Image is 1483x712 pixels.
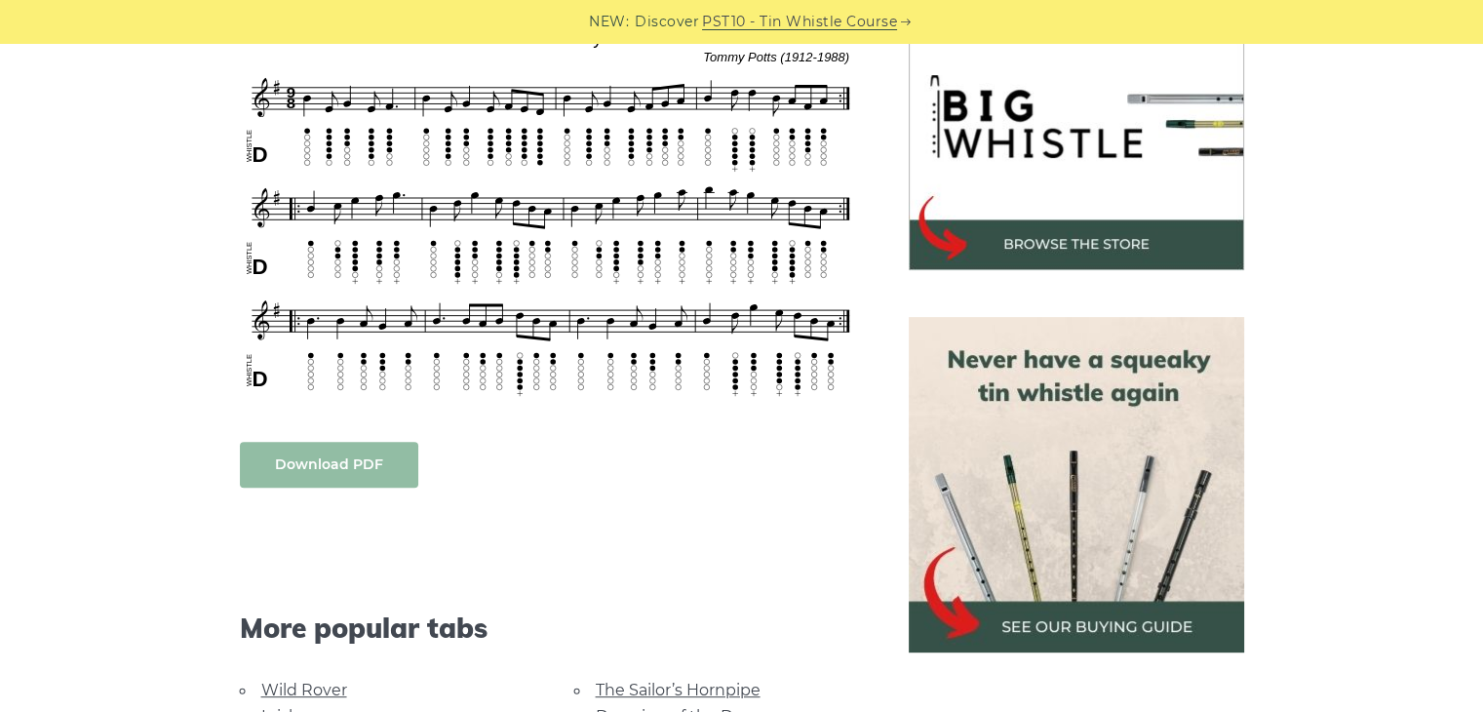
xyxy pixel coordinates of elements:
[240,442,418,488] a: Download PDF
[909,317,1244,653] img: tin whistle buying guide
[635,11,699,33] span: Discover
[596,681,761,699] a: The Sailor’s Hornpipe
[702,11,897,33] a: PST10 - Tin Whistle Course
[261,681,347,699] a: Wild Rover
[240,20,862,402] img: The Butterfly Tin Whistle Tabs & Sheet Music
[589,11,629,33] span: NEW:
[240,612,862,645] span: More popular tabs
